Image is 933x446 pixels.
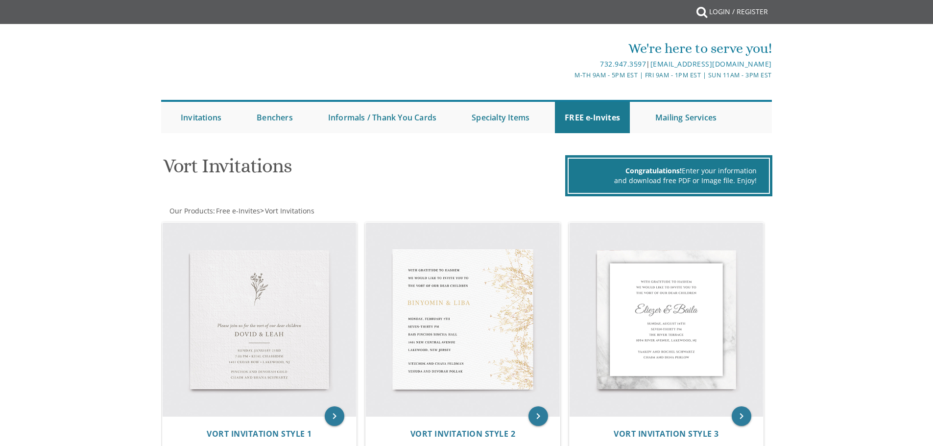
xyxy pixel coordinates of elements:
a: 732.947.3597 [600,59,646,69]
a: Free e-Invites [215,206,260,215]
span: Free e-Invites [216,206,260,215]
img: Vort Invitation Style 3 [570,223,764,417]
a: Vort Invitations [264,206,314,215]
div: : [161,206,467,216]
div: | [365,58,772,70]
span: Vort Invitation Style 1 [207,428,312,439]
span: Vort Invitations [265,206,314,215]
span: > [260,206,314,215]
a: Vort Invitation Style 1 [207,429,312,439]
a: Our Products [168,206,213,215]
div: M-Th 9am - 5pm EST | Fri 9am - 1pm EST | Sun 11am - 3pm EST [365,70,772,80]
a: FREE e-Invites [555,102,630,133]
span: Congratulations! [625,166,682,175]
div: We're here to serve you! [365,39,772,58]
a: [EMAIL_ADDRESS][DOMAIN_NAME] [650,59,772,69]
a: Invitations [171,102,231,133]
a: keyboard_arrow_right [325,406,344,426]
a: Specialty Items [462,102,539,133]
a: Benchers [247,102,303,133]
h1: Vort Invitations [163,155,563,184]
div: Enter your information [581,166,757,176]
div: and download free PDF or Image file. Enjoy! [581,176,757,186]
a: Vort Invitation Style 2 [410,429,516,439]
a: keyboard_arrow_right [732,406,751,426]
a: Informals / Thank You Cards [318,102,446,133]
img: Vort Invitation Style 2 [366,223,560,417]
span: Vort Invitation Style 2 [410,428,516,439]
img: Vort Invitation Style 1 [163,223,357,417]
span: Vort Invitation Style 3 [614,428,719,439]
a: keyboard_arrow_right [528,406,548,426]
a: Mailing Services [646,102,726,133]
a: Vort Invitation Style 3 [614,429,719,439]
